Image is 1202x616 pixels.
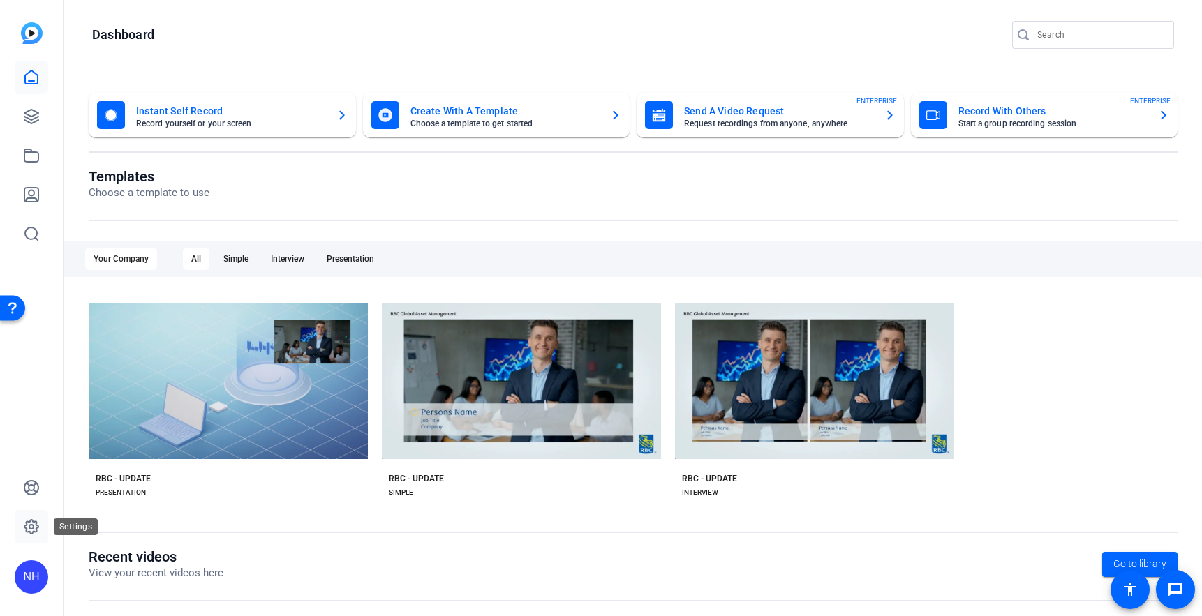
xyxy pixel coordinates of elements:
[89,168,209,185] h1: Templates
[54,518,98,535] div: Settings
[684,103,873,119] mat-card-title: Send A Video Request
[92,27,154,43] h1: Dashboard
[318,248,383,270] div: Presentation
[262,248,313,270] div: Interview
[183,248,209,270] div: All
[389,487,413,498] div: SIMPLE
[911,93,1178,137] button: Record With OthersStart a group recording sessionENTERPRISE
[15,560,48,594] div: NH
[856,96,897,106] span: ENTERPRISE
[389,473,444,484] div: RBC - UPDATE
[410,119,600,128] mat-card-subtitle: Choose a template to get started
[215,248,257,270] div: Simple
[89,185,209,201] p: Choose a template to use
[89,93,356,137] button: Instant Self RecordRecord yourself or your screen
[89,565,223,581] p: View your recent videos here
[89,548,223,565] h1: Recent videos
[637,93,904,137] button: Send A Video RequestRequest recordings from anyone, anywhereENTERPRISE
[1037,27,1163,43] input: Search
[958,119,1148,128] mat-card-subtitle: Start a group recording session
[684,119,873,128] mat-card-subtitle: Request recordings from anyone, anywhere
[1122,581,1138,598] mat-icon: accessibility
[96,473,151,484] div: RBC - UPDATE
[1113,557,1166,571] span: Go to library
[136,119,325,128] mat-card-subtitle: Record yourself or your screen
[136,103,325,119] mat-card-title: Instant Self Record
[1102,552,1178,577] a: Go to library
[21,22,43,44] img: blue-gradient.svg
[1130,96,1171,106] span: ENTERPRISE
[96,487,146,498] div: PRESENTATION
[85,248,157,270] div: Your Company
[682,473,737,484] div: RBC - UPDATE
[410,103,600,119] mat-card-title: Create With A Template
[363,93,630,137] button: Create With A TemplateChoose a template to get started
[958,103,1148,119] mat-card-title: Record With Others
[1167,581,1184,598] mat-icon: message
[682,487,718,498] div: INTERVIEW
